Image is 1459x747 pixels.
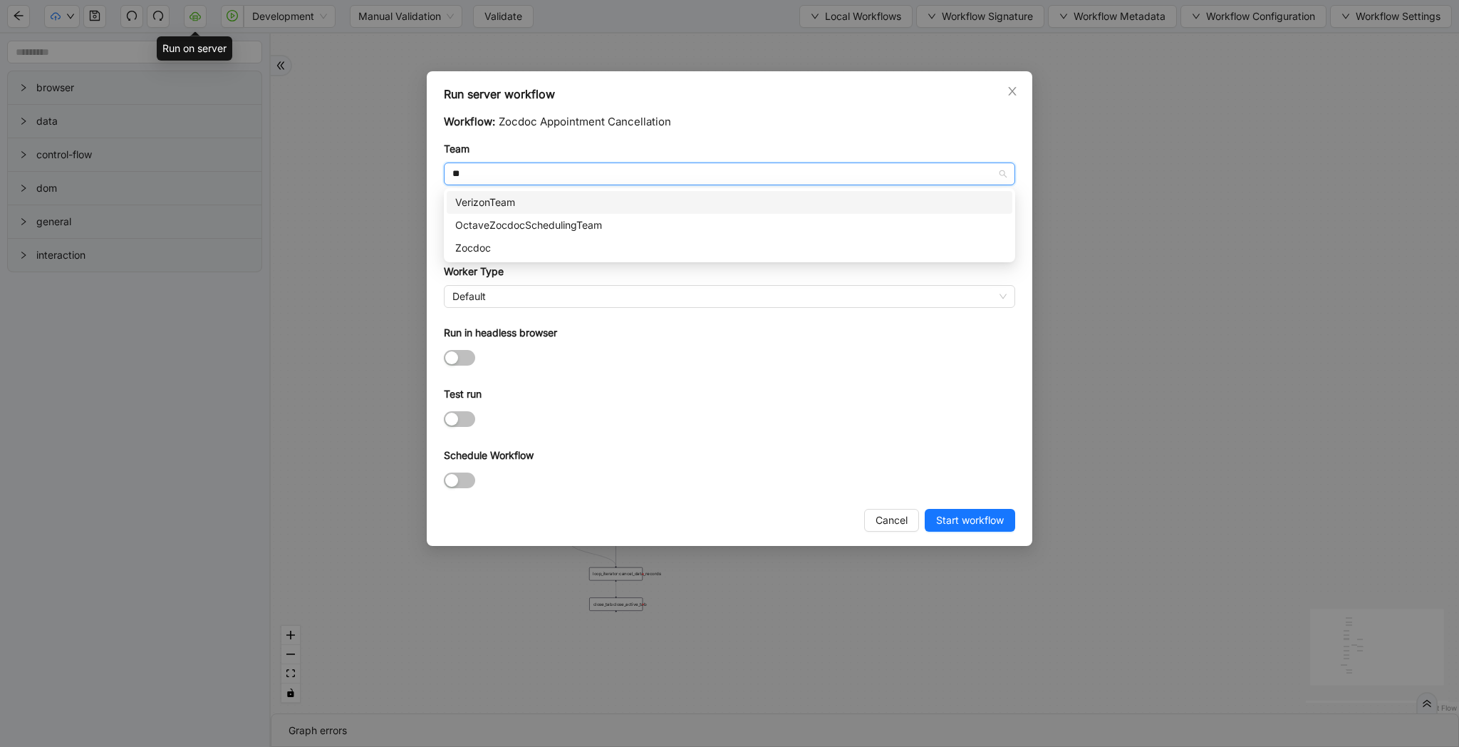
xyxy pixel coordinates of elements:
[1004,83,1020,99] button: Close
[499,115,671,128] span: Zocdoc Appointment Cancellation
[455,217,1004,233] div: OctaveZocdocSchedulingTeam
[452,163,1007,185] input: Team
[936,512,1004,528] span: Start workflow
[444,86,1015,103] div: Run server workflow
[444,473,475,488] button: Schedule Workflow
[444,264,504,279] label: Worker Type
[444,386,482,402] label: Test run
[452,286,1007,307] span: Default
[444,141,469,157] label: Team
[444,350,475,366] button: Run in headless browser
[864,509,919,532] button: Cancel
[447,237,1012,259] div: Zocdoc
[444,448,534,463] label: Schedule Workflow
[455,195,1004,210] div: VerizonTeam
[444,325,557,341] label: Run in headless browser
[925,509,1015,532] button: Start workflow
[447,191,1012,214] div: VerizonTeam
[157,36,232,61] div: Run on server
[447,214,1012,237] div: OctaveZocdocSchedulingTeam
[455,240,1004,256] div: Zocdoc
[1007,86,1018,97] span: close
[444,115,495,128] span: Workflow:
[876,512,908,528] span: Cancel
[444,411,475,427] button: Test run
